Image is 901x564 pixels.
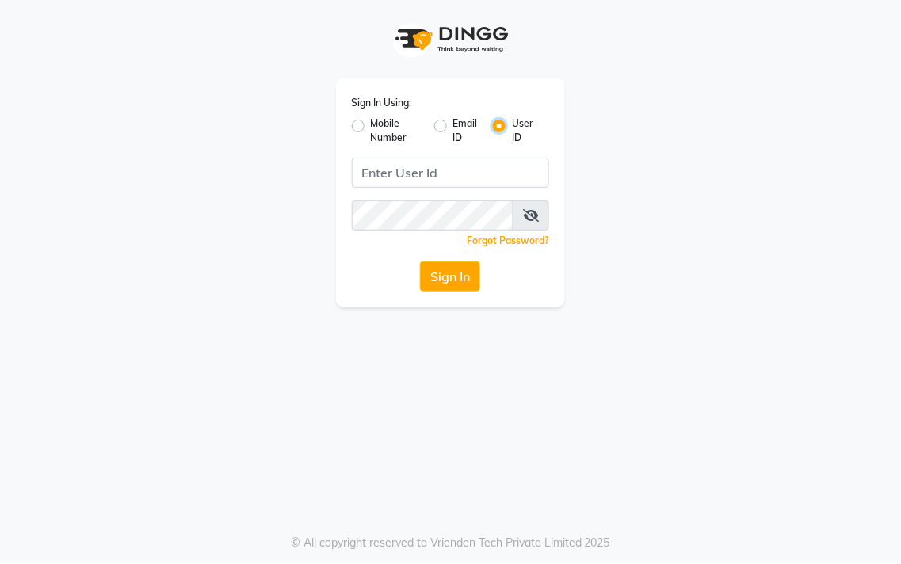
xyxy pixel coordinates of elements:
[352,96,412,110] label: Sign In Using:
[420,261,480,292] button: Sign In
[371,116,422,145] label: Mobile Number
[467,234,549,246] a: Forgot Password?
[453,116,480,145] label: Email ID
[512,116,536,145] label: User ID
[387,16,513,63] img: logo1.svg
[352,158,550,188] input: Username
[352,200,514,231] input: Username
